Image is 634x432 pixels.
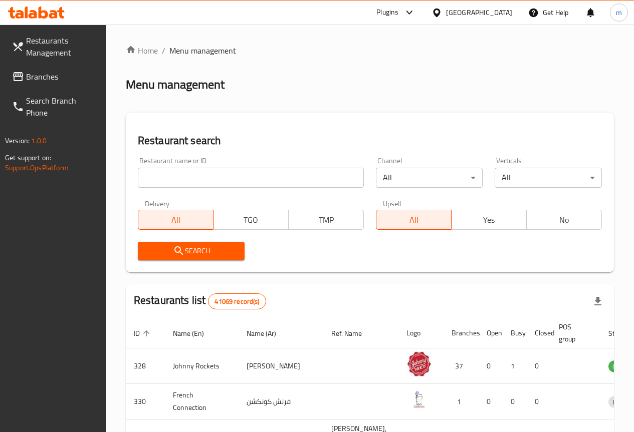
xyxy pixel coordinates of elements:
span: TMP [293,213,360,227]
span: Ref. Name [331,327,375,339]
th: Busy [503,318,527,348]
div: All [495,168,602,188]
span: Yes [456,213,523,227]
span: Branches [26,71,98,83]
span: 1.0.0 [31,134,47,147]
td: 0 [479,384,503,419]
a: Support.OpsPlatform [5,161,69,174]
span: Get support on: [5,151,51,164]
span: Search Branch Phone [26,95,98,119]
h2: Restaurant search [138,133,602,148]
span: Restaurants Management [26,35,98,59]
td: فرنش كونكشن [239,384,323,419]
nav: breadcrumb [126,45,614,57]
label: Delivery [145,200,170,207]
td: 330 [126,384,165,419]
div: Export file [586,289,610,313]
input: Search for restaurant name or ID.. [138,168,364,188]
td: 0 [527,384,551,419]
span: TGO [218,213,285,227]
img: French Connection [406,387,432,412]
h2: Restaurants list [134,293,266,309]
th: Logo [398,318,444,348]
td: 328 [126,348,165,384]
th: Open [479,318,503,348]
li: / [162,45,165,57]
a: Restaurants Management [4,29,106,65]
span: OPEN [608,361,633,372]
span: Menu management [169,45,236,57]
button: All [138,210,214,230]
td: 0 [527,348,551,384]
span: POS group [559,321,588,345]
button: No [526,210,602,230]
th: Branches [444,318,479,348]
td: 1 [444,384,479,419]
span: Name (En) [173,327,217,339]
td: 1 [503,348,527,384]
td: 37 [444,348,479,384]
span: No [531,213,598,227]
div: Plugins [376,7,398,19]
button: Yes [451,210,527,230]
span: All [380,213,448,227]
a: Search Branch Phone [4,89,106,125]
h2: Menu management [126,77,225,93]
a: Branches [4,65,106,89]
label: Upsell [383,200,401,207]
button: TMP [288,210,364,230]
td: [PERSON_NAME] [239,348,323,384]
span: 41069 record(s) [208,297,265,306]
div: All [376,168,483,188]
a: Home [126,45,158,57]
img: Johnny Rockets [406,351,432,376]
span: All [142,213,209,227]
span: Name (Ar) [247,327,289,339]
td: Johnny Rockets [165,348,239,384]
td: 0 [503,384,527,419]
button: All [376,210,452,230]
button: Search [138,242,245,260]
div: Total records count [208,293,266,309]
span: m [616,7,622,18]
span: Version: [5,134,30,147]
span: Search [146,245,237,257]
td: French Connection [165,384,239,419]
div: [GEOGRAPHIC_DATA] [446,7,512,18]
td: 0 [479,348,503,384]
th: Closed [527,318,551,348]
span: ID [134,327,153,339]
button: TGO [213,210,289,230]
